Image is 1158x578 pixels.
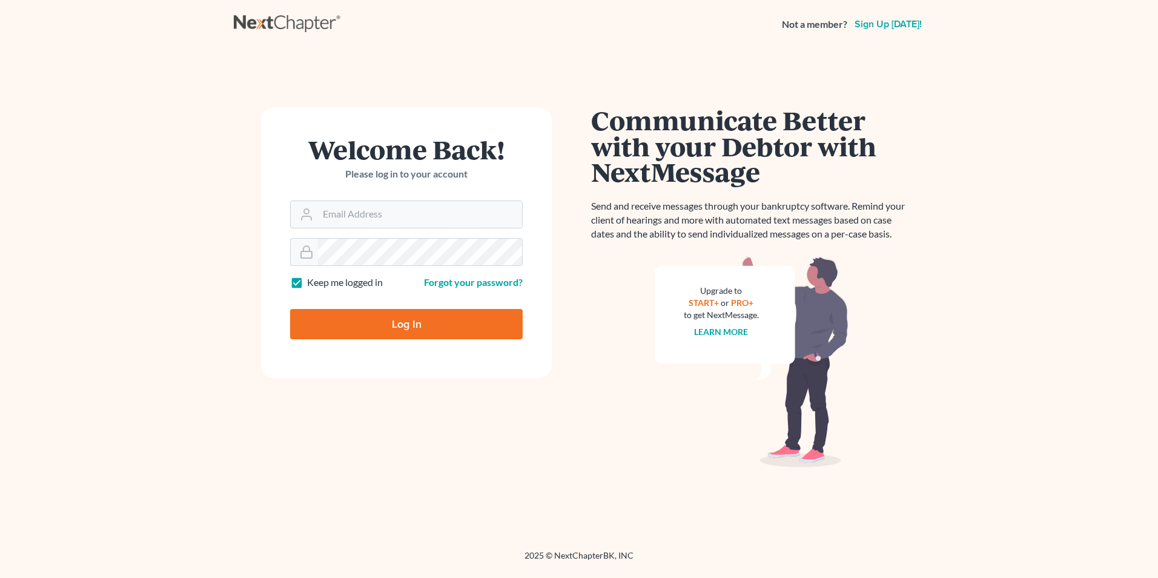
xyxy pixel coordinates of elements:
[307,276,383,290] label: Keep me logged in
[290,309,523,339] input: Log In
[234,550,924,571] div: 2025 © NextChapterBK, INC
[695,327,749,337] a: Learn more
[290,136,523,162] h1: Welcome Back!
[591,199,912,241] p: Send and receive messages through your bankruptcy software. Remind your client of hearings and mo...
[655,256,849,468] img: nextmessage_bg-59042aed3d76b12b5cd301f8e5b87938c9018125f34e5fa2b7a6b67550977c72.svg
[782,18,847,32] strong: Not a member?
[732,297,754,308] a: PRO+
[684,285,759,297] div: Upgrade to
[852,19,924,29] a: Sign up [DATE]!
[721,297,730,308] span: or
[290,167,523,181] p: Please log in to your account
[684,309,759,321] div: to get NextMessage.
[689,297,720,308] a: START+
[424,276,523,288] a: Forgot your password?
[591,107,912,185] h1: Communicate Better with your Debtor with NextMessage
[318,201,522,228] input: Email Address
